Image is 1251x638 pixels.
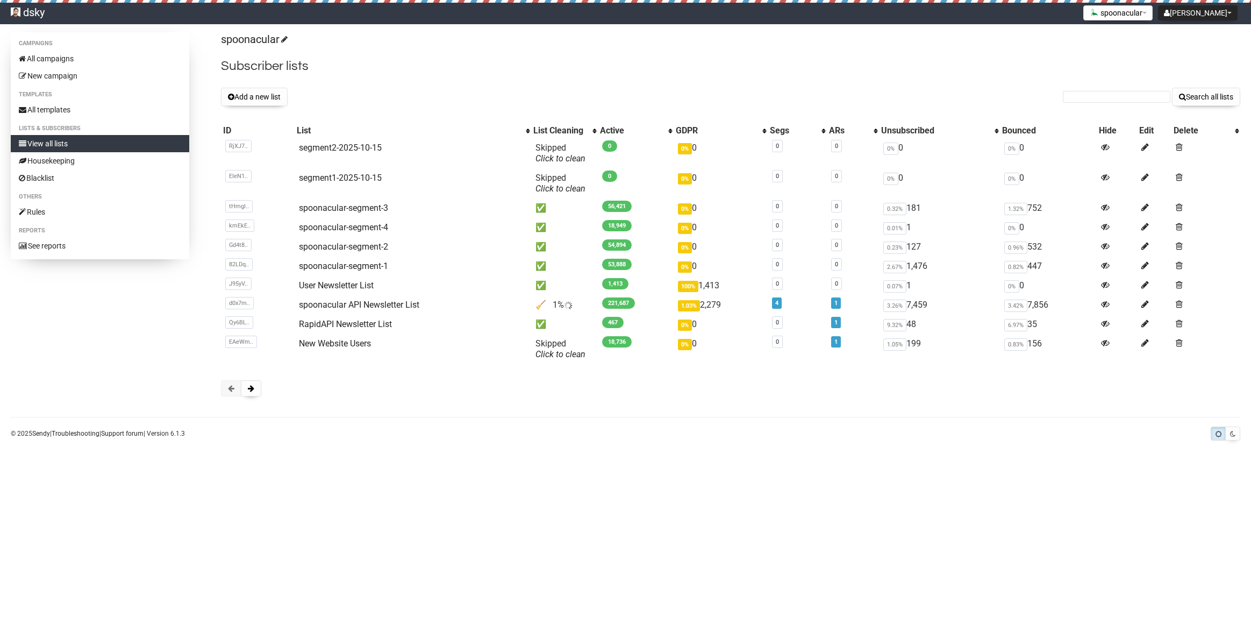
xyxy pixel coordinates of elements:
[1004,280,1019,293] span: 0%
[11,37,189,50] li: Campaigns
[11,50,189,67] a: All campaigns
[531,237,598,257] td: ✅
[678,242,692,253] span: 0%
[531,123,598,138] th: List Cleaning: No sort applied, activate to apply an ascending sort
[879,295,1000,315] td: 7,459
[299,338,371,349] a: New Website Users
[101,430,144,437] a: Support forum
[221,123,295,138] th: ID: No sort applied, sorting is disabled
[225,170,252,182] span: EIeN1..
[299,242,388,252] a: spoonacular-segment-2
[225,336,257,348] span: EAeWm..
[535,173,585,194] span: Skipped
[602,201,632,212] span: 56,421
[775,300,778,307] a: 4
[598,123,674,138] th: Active: No sort applied, activate to apply an ascending sort
[299,319,392,329] a: RapidAPI Newsletter List
[221,88,288,106] button: Add a new list
[1004,242,1027,254] span: 0.96%
[11,169,189,187] a: Blacklist
[1004,319,1027,331] span: 6.97%
[223,125,292,136] div: ID
[835,203,838,210] a: 0
[52,430,99,437] a: Troubleshooting
[299,143,382,153] a: segment2-2025-10-15
[770,125,816,136] div: Segs
[883,261,906,273] span: 2.67%
[531,218,598,237] td: ✅
[1004,222,1019,235] span: 0%
[535,338,585,359] span: Skipped
[11,190,189,203] li: Others
[879,218,1000,237] td: 1
[1000,218,1096,237] td: 0
[1000,199,1096,218] td: 752
[834,319,838,326] a: 1
[674,138,768,168] td: 0
[674,237,768,257] td: 0
[602,336,632,348] span: 18,736
[1000,123,1096,138] th: Bounced: No sort applied, sorting is disabled
[564,301,573,310] img: loader.gif
[533,125,587,136] div: List Cleaning
[678,281,698,292] span: 100%
[225,239,252,251] span: Gd4t8..
[11,152,189,169] a: Housekeeping
[678,300,700,311] span: 1.03%
[221,56,1240,76] h2: Subscriber lists
[531,257,598,276] td: ✅
[1174,125,1229,136] div: Delete
[299,261,388,271] a: spoonacular-segment-1
[11,224,189,237] li: Reports
[297,125,520,136] div: List
[1002,125,1094,136] div: Bounced
[678,143,692,154] span: 0%
[602,239,632,251] span: 54,894
[829,125,868,136] div: ARs
[776,203,779,210] a: 0
[879,315,1000,334] td: 48
[883,173,898,185] span: 0%
[299,300,419,310] a: spoonacular API Newsletter List
[883,338,906,351] span: 1.05%
[776,242,779,249] a: 0
[1000,237,1096,257] td: 532
[602,140,617,152] span: 0
[883,143,898,155] span: 0%
[602,259,632,270] span: 53,888
[674,257,768,276] td: 0
[535,183,585,194] a: Click to clean
[295,123,531,138] th: List: No sort applied, activate to apply an ascending sort
[1137,123,1171,138] th: Edit: No sort applied, sorting is disabled
[1172,88,1240,106] button: Search all lists
[834,300,838,307] a: 1
[674,276,768,295] td: 1,413
[835,261,838,268] a: 0
[879,123,1000,138] th: Unsubscribed: No sort applied, activate to apply an ascending sort
[225,200,253,212] span: tHmgI..
[1000,276,1096,295] td: 0
[678,339,692,350] span: 0%
[674,334,768,364] td: 0
[1004,173,1019,185] span: 0%
[835,280,838,287] a: 0
[776,222,779,229] a: 0
[531,315,598,334] td: ✅
[602,278,628,289] span: 1,413
[883,300,906,312] span: 3.26%
[674,123,768,138] th: GDPR: No sort applied, activate to apply an ascending sort
[602,317,624,328] span: 467
[1000,334,1096,364] td: 156
[674,295,768,315] td: 2,279
[299,203,388,213] a: spoonacular-segment-3
[535,153,585,164] a: Click to clean
[11,237,189,254] a: See reports
[768,123,827,138] th: Segs: No sort applied, activate to apply an ascending sort
[299,280,374,290] a: User Newsletter List
[299,173,382,183] a: segment1-2025-10-15
[678,203,692,215] span: 0%
[535,143,585,164] span: Skipped
[1004,203,1027,215] span: 1.32%
[225,140,252,152] span: RjXJ7..
[1097,123,1137,138] th: Hide: No sort applied, sorting is disabled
